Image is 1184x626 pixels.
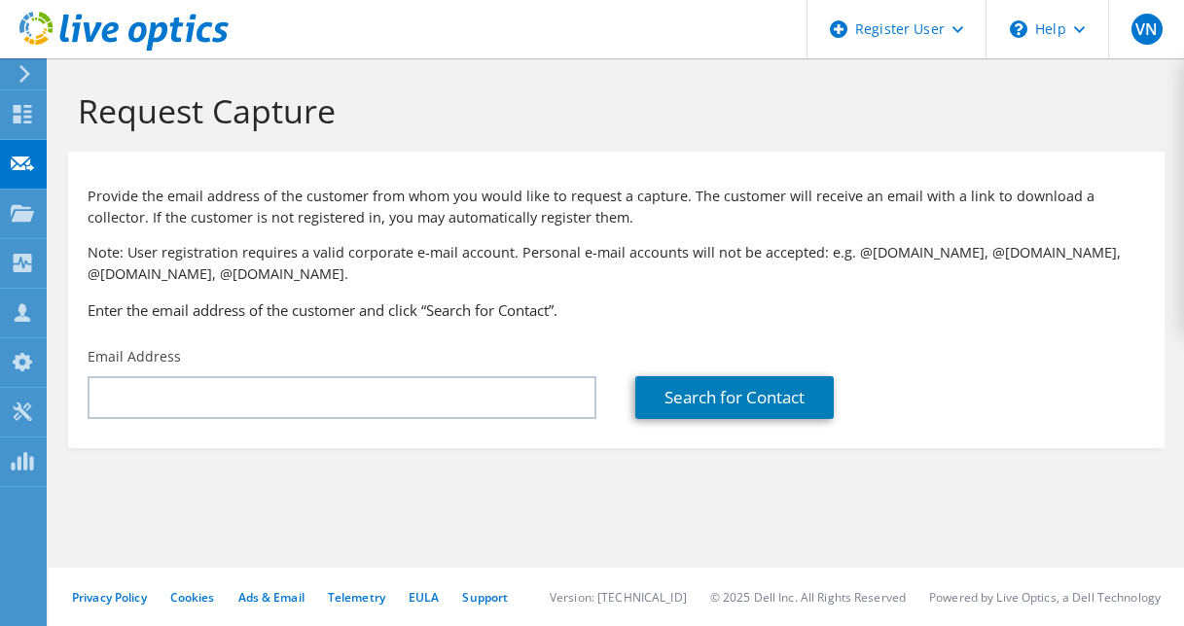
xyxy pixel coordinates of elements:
[328,589,385,606] a: Telemetry
[409,589,439,606] a: EULA
[170,589,215,606] a: Cookies
[550,589,687,606] li: Version: [TECHNICAL_ID]
[72,589,147,606] a: Privacy Policy
[1131,14,1163,45] span: VN
[88,299,1145,321] h3: Enter the email address of the customer and click “Search for Contact”.
[929,589,1161,606] li: Powered by Live Optics, a Dell Technology
[1010,20,1027,38] svg: \n
[88,242,1145,285] p: Note: User registration requires a valid corporate e-mail account. Personal e-mail accounts will ...
[238,589,305,606] a: Ads & Email
[88,347,181,366] label: Email Address
[78,90,1145,131] h1: Request Capture
[710,589,906,606] li: © 2025 Dell Inc. All Rights Reserved
[462,589,508,606] a: Support
[88,186,1145,228] p: Provide the email address of the customer from whom you would like to request a capture. The cust...
[635,376,834,419] a: Search for Contact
